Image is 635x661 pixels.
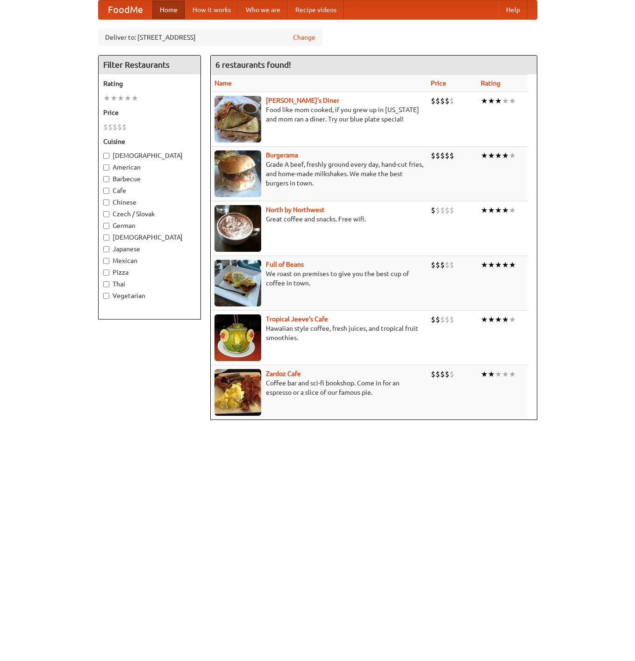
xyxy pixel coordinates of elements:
[103,108,196,117] h5: Price
[103,151,196,160] label: [DEMOGRAPHIC_DATA]
[103,79,196,88] h5: Rating
[502,150,509,161] li: ★
[488,260,495,270] li: ★
[435,205,440,215] li: $
[481,260,488,270] li: ★
[502,96,509,106] li: ★
[488,369,495,379] li: ★
[214,269,423,288] p: We roast on premises to give you the best cup of coffee in town.
[266,370,301,377] a: Zardoz Cafe
[266,206,325,213] a: North by Northwest
[214,205,261,252] img: north.jpg
[481,205,488,215] li: ★
[266,261,304,268] a: Full of Beans
[113,122,117,132] li: $
[131,93,138,103] li: ★
[288,0,344,19] a: Recipe videos
[103,176,109,182] input: Barbecue
[103,188,109,194] input: Cafe
[103,279,196,289] label: Thai
[266,315,328,323] a: Tropical Jeeve's Cafe
[440,260,445,270] li: $
[435,260,440,270] li: $
[449,314,454,325] li: $
[103,122,108,132] li: $
[214,105,423,124] p: Food like mom cooked, if you grew up in [US_STATE] and mom ran a diner. Try our blue plate special!
[122,122,127,132] li: $
[110,93,117,103] li: ★
[502,205,509,215] li: ★
[103,199,109,206] input: Chinese
[103,211,109,217] input: Czech / Slovak
[117,122,122,132] li: $
[103,268,196,277] label: Pizza
[103,221,196,230] label: German
[449,260,454,270] li: $
[103,137,196,146] h5: Cuisine
[431,260,435,270] li: $
[103,291,196,300] label: Vegetarian
[440,314,445,325] li: $
[435,96,440,106] li: $
[431,205,435,215] li: $
[509,96,516,106] li: ★
[499,0,528,19] a: Help
[103,164,109,171] input: American
[481,150,488,161] li: ★
[185,0,238,19] a: How it works
[214,324,423,342] p: Hawaiian style coffee, fresh juices, and tropical fruit smoothies.
[481,79,500,87] a: Rating
[495,150,502,161] li: ★
[103,256,196,265] label: Mexican
[440,96,445,106] li: $
[509,260,516,270] li: ★
[266,151,298,159] a: Burgerama
[103,223,109,229] input: German
[103,293,109,299] input: Vegetarian
[481,314,488,325] li: ★
[214,96,261,142] img: sallys.jpg
[103,244,196,254] label: Japanese
[431,150,435,161] li: $
[502,369,509,379] li: ★
[103,163,196,172] label: American
[449,205,454,215] li: $
[488,150,495,161] li: ★
[445,369,449,379] li: $
[495,96,502,106] li: ★
[103,209,196,219] label: Czech / Slovak
[445,150,449,161] li: $
[103,246,109,252] input: Japanese
[488,205,495,215] li: ★
[214,79,232,87] a: Name
[449,150,454,161] li: $
[103,93,110,103] li: ★
[266,97,339,104] a: [PERSON_NAME]'s Diner
[488,314,495,325] li: ★
[103,153,109,159] input: [DEMOGRAPHIC_DATA]
[103,233,196,242] label: [DEMOGRAPHIC_DATA]
[431,314,435,325] li: $
[440,150,445,161] li: $
[481,369,488,379] li: ★
[445,96,449,106] li: $
[495,369,502,379] li: ★
[431,96,435,106] li: $
[103,270,109,276] input: Pizza
[445,314,449,325] li: $
[435,314,440,325] li: $
[108,122,113,132] li: $
[214,150,261,197] img: burgerama.jpg
[215,60,291,69] ng-pluralize: 6 restaurants found!
[98,29,322,46] div: Deliver to: [STREET_ADDRESS]
[488,96,495,106] li: ★
[445,205,449,215] li: $
[99,56,200,74] h4: Filter Restaurants
[449,96,454,106] li: $
[481,96,488,106] li: ★
[431,369,435,379] li: $
[103,281,109,287] input: Thai
[293,33,315,42] a: Change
